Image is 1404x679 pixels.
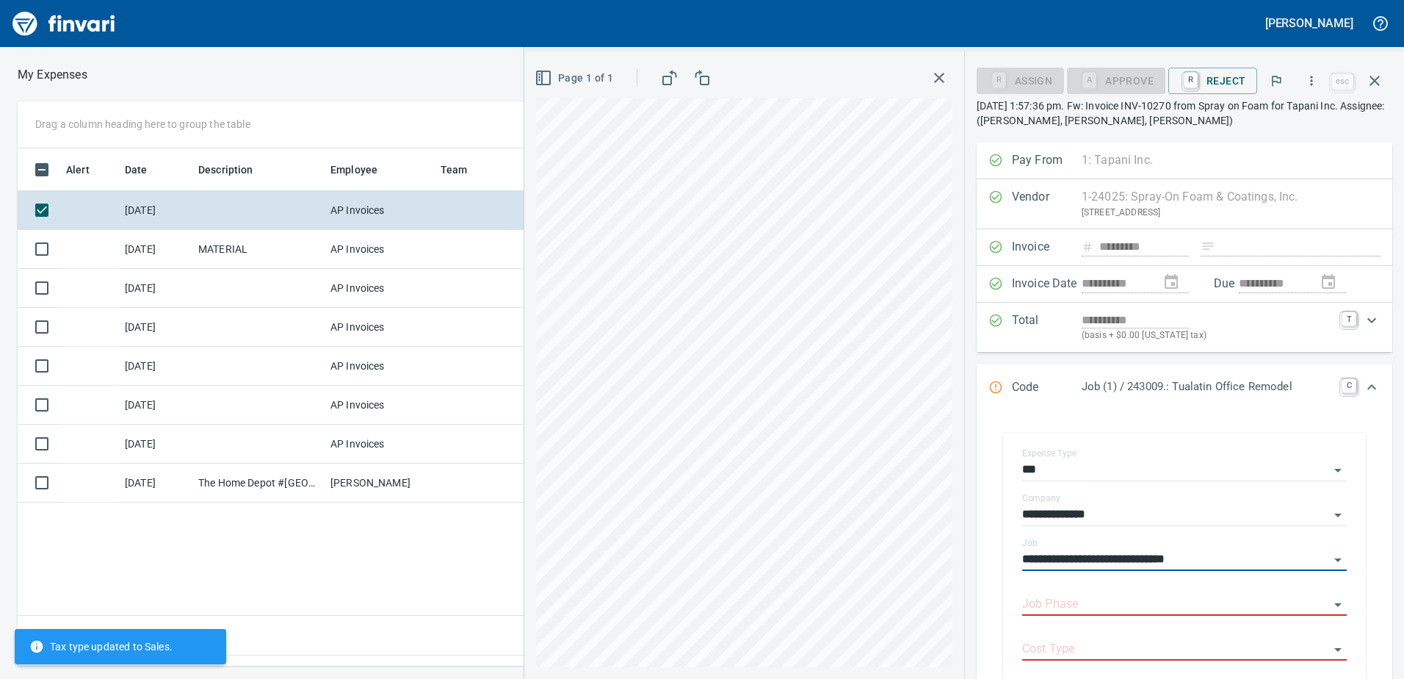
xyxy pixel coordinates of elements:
[1328,63,1392,98] span: Close invoice
[325,230,435,269] td: AP Invoices
[325,464,435,503] td: [PERSON_NAME]
[1342,312,1356,326] a: T
[538,69,613,87] span: Page 1 of 1
[9,6,119,41] img: Finvari
[1067,73,1165,86] div: Job Phase required
[1265,15,1353,31] h5: [PERSON_NAME]
[1180,68,1245,93] span: Reject
[1328,550,1348,570] button: Open
[1168,68,1257,94] button: RReject
[119,230,192,269] td: [DATE]
[441,161,468,179] span: Team
[125,161,148,179] span: Date
[1262,12,1357,35] button: [PERSON_NAME]
[198,161,253,179] span: Description
[119,464,192,503] td: [DATE]
[66,161,90,179] span: Alert
[1082,378,1333,395] p: Job (1) / 243009.: Tualatin Office Remodel
[125,161,167,179] span: Date
[1022,494,1060,503] label: Company
[119,347,192,386] td: [DATE]
[325,347,435,386] td: AP Invoices
[35,117,250,132] p: Drag a column heading here to group the table
[198,161,272,179] span: Description
[192,464,325,503] td: The Home Depot #[GEOGRAPHIC_DATA]
[441,161,487,179] span: Team
[532,65,619,92] button: Page 1 of 1
[325,308,435,347] td: AP Invoices
[1328,505,1348,525] button: Open
[66,161,109,179] span: Alert
[1082,328,1333,343] p: (basis + $0.00 [US_STATE] tax)
[1328,594,1348,615] button: Open
[1022,449,1076,458] label: Expense Type
[977,303,1392,352] div: Expand
[1328,460,1348,481] button: Open
[1012,378,1082,398] p: Code
[18,66,87,84] p: My Expenses
[977,364,1392,412] div: Expand
[192,230,325,269] td: MATERIAL
[1295,65,1328,97] button: More
[1184,72,1198,88] a: R
[29,639,173,654] span: Tax type updated to Sales.
[119,308,192,347] td: [DATE]
[977,73,1064,86] div: Assign
[1328,639,1348,660] button: Open
[119,191,192,230] td: [DATE]
[119,386,192,425] td: [DATE]
[1260,65,1292,97] button: Flag
[325,386,435,425] td: AP Invoices
[18,66,87,84] nav: breadcrumb
[330,161,377,179] span: Employee
[1022,539,1038,547] label: Job
[119,425,192,464] td: [DATE]
[1342,378,1356,393] a: C
[1331,73,1353,90] a: esc
[325,191,435,230] td: AP Invoices
[119,269,192,308] td: [DATE]
[325,269,435,308] td: AP Invoices
[325,425,435,464] td: AP Invoices
[977,98,1392,128] p: [DATE] 1:57:36 pm. Fw: Invoice INV-10270 from Spray on Foam for Tapani Inc. Assignee: ([PERSON_NA...
[330,161,397,179] span: Employee
[1012,312,1082,343] p: Total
